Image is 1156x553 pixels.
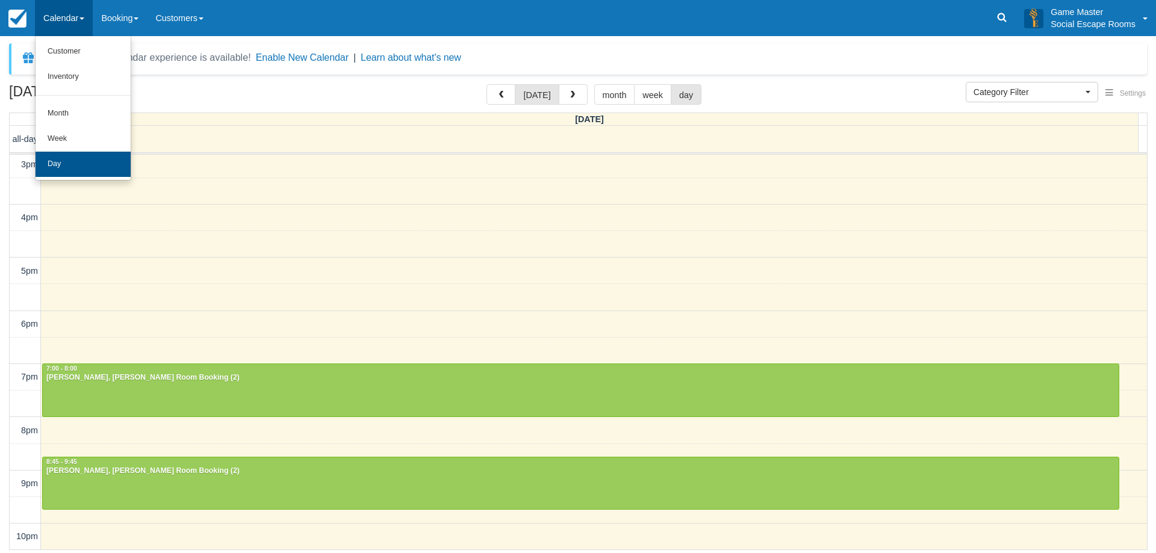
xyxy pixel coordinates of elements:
[13,134,38,144] span: all-day
[594,84,635,105] button: month
[21,319,38,329] span: 6pm
[966,82,1098,102] button: Category Filter
[1098,85,1153,102] button: Settings
[361,52,461,63] a: Learn about what's new
[21,159,38,169] span: 3pm
[21,212,38,222] span: 4pm
[42,363,1119,416] a: 7:00 - 8:00[PERSON_NAME], [PERSON_NAME] Room Booking (2)
[974,86,1083,98] span: Category Filter
[575,114,604,124] span: [DATE]
[36,152,131,177] a: Day
[1024,8,1043,28] img: A3
[46,459,77,465] span: 8:45 - 9:45
[46,365,77,372] span: 7:00 - 8:00
[9,84,161,107] h2: [DATE]
[1051,18,1136,30] p: Social Escape Rooms
[46,466,1116,476] div: [PERSON_NAME], [PERSON_NAME] Room Booking (2)
[1120,89,1146,97] span: Settings
[36,126,131,152] a: Week
[36,101,131,126] a: Month
[21,478,38,488] span: 9pm
[21,372,38,382] span: 7pm
[42,457,1119,510] a: 8:45 - 9:45[PERSON_NAME], [PERSON_NAME] Room Booking (2)
[36,39,131,64] a: Customer
[21,266,38,276] span: 5pm
[1051,6,1136,18] p: Game Master
[46,373,1116,383] div: [PERSON_NAME], [PERSON_NAME] Room Booking (2)
[353,52,356,63] span: |
[40,51,251,65] div: A new Booking Calendar experience is available!
[671,84,701,105] button: day
[36,64,131,90] a: Inventory
[634,84,671,105] button: week
[16,531,38,541] span: 10pm
[8,10,26,28] img: checkfront-main-nav-mini-logo.png
[21,425,38,435] span: 8pm
[256,52,349,64] button: Enable New Calendar
[515,84,559,105] button: [DATE]
[35,36,131,181] ul: Calendar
